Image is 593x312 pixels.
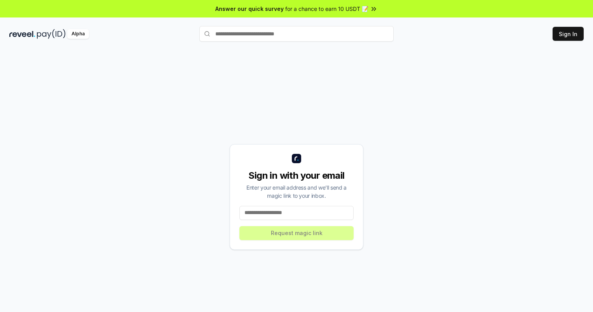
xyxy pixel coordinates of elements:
div: Alpha [67,29,89,39]
span: for a chance to earn 10 USDT 📝 [285,5,368,13]
img: logo_small [292,154,301,163]
div: Sign in with your email [239,169,354,182]
span: Answer our quick survey [215,5,284,13]
div: Enter your email address and we’ll send a magic link to your inbox. [239,183,354,200]
img: reveel_dark [9,29,35,39]
img: pay_id [37,29,66,39]
button: Sign In [553,27,584,41]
